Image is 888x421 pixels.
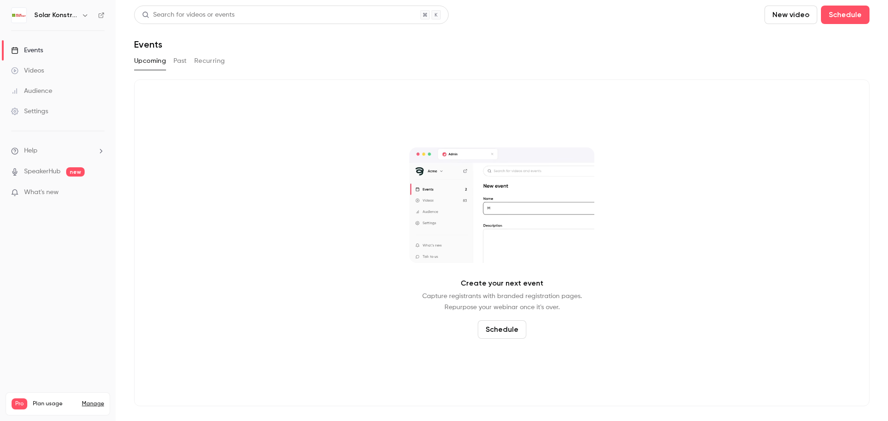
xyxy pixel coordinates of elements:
button: Recurring [194,54,225,68]
p: Capture registrants with branded registration pages. Repurpose your webinar once it's over. [422,291,582,313]
span: Help [24,146,37,156]
div: Audience [11,86,52,96]
button: New video [765,6,817,24]
button: Schedule [821,6,869,24]
img: Solar Konstrukt Kft. [12,8,26,23]
p: Create your next event [461,278,543,289]
a: Manage [82,400,104,408]
h1: Events [134,39,162,50]
span: What's new [24,188,59,197]
div: Videos [11,66,44,75]
span: Pro [12,398,27,409]
h6: Solar Konstrukt Kft. [34,11,78,20]
div: Settings [11,107,48,116]
a: SpeakerHub [24,167,61,177]
button: Past [173,54,187,68]
button: Upcoming [134,54,166,68]
div: Search for videos or events [142,10,234,20]
span: Plan usage [33,400,76,408]
button: Schedule [478,320,526,339]
li: help-dropdown-opener [11,146,105,156]
span: new [66,167,85,177]
div: Events [11,46,43,55]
